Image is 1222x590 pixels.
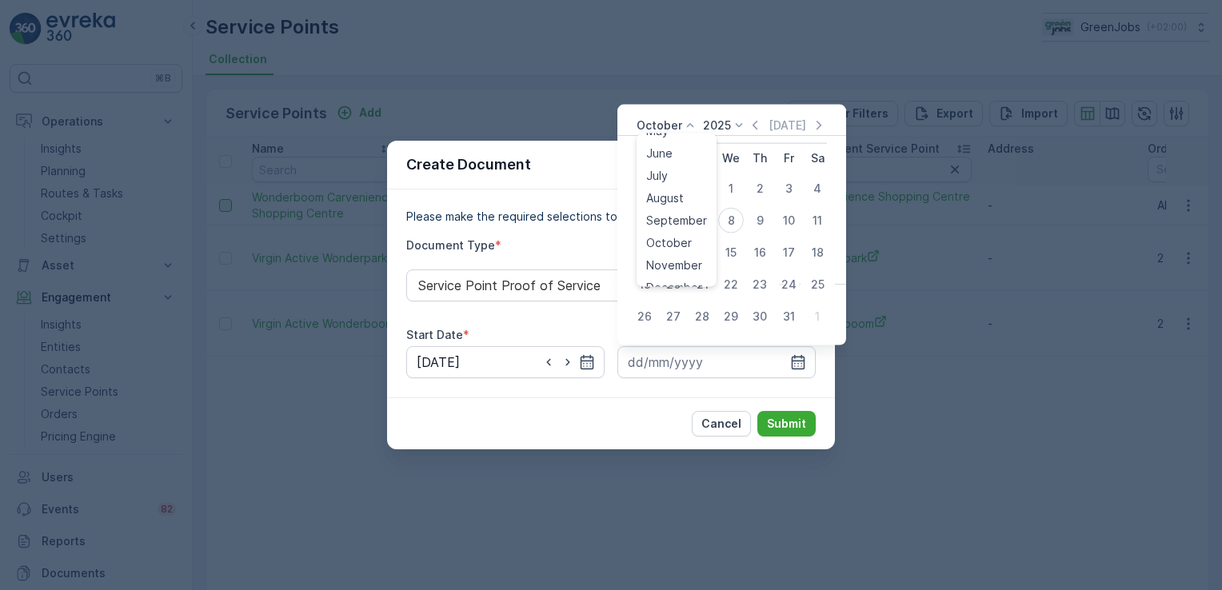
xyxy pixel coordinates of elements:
div: 24 [776,272,801,297]
div: 2 [747,176,773,201]
input: dd/mm/yyyy [406,346,605,378]
th: Thursday [745,144,774,173]
span: June [646,146,673,161]
div: 15 [718,240,744,265]
div: 26 [632,304,657,329]
div: 20 [661,272,686,297]
div: 22 [718,272,744,297]
p: [DATE] [769,118,806,134]
span: October [646,235,692,251]
p: October [637,118,682,134]
p: 2025 [703,118,731,134]
div: 18 [805,240,830,265]
p: Please make the required selections to create your document. [406,209,816,225]
span: November [646,257,702,273]
span: May [646,123,669,139]
div: 30 [747,304,773,329]
th: Sunday [630,144,659,173]
span: December [646,280,702,296]
div: 9 [747,208,773,233]
div: 19 [632,272,657,297]
div: 12 [632,240,657,265]
input: dd/mm/yyyy [617,346,816,378]
p: Submit [767,416,806,432]
div: 8 [718,208,744,233]
div: 25 [805,272,830,297]
ul: Menu [637,134,717,287]
div: 28 [632,176,657,201]
div: 29 [718,304,744,329]
div: 28 [689,304,715,329]
div: 27 [661,304,686,329]
th: Saturday [803,144,832,173]
div: 3 [776,176,801,201]
th: Wednesday [717,144,745,173]
div: 11 [805,208,830,233]
div: 5 [632,208,657,233]
div: 1 [805,304,830,329]
th: Friday [774,144,803,173]
div: 21 [689,272,715,297]
div: 23 [747,272,773,297]
div: 10 [776,208,801,233]
div: 1 [718,176,744,201]
p: Cancel [701,416,741,432]
span: September [646,213,707,229]
span: August [646,190,684,206]
label: Document Type [406,238,495,252]
button: Submit [757,411,816,437]
div: 31 [776,304,801,329]
div: 4 [805,176,830,201]
p: Create Document [406,153,531,176]
button: Cancel [692,411,751,437]
label: Start Date [406,328,463,341]
span: July [646,168,668,184]
div: 17 [776,240,801,265]
div: 16 [747,240,773,265]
